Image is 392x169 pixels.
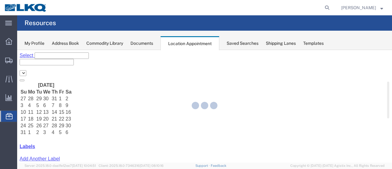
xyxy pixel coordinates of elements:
[24,15,56,31] h4: Resources
[266,40,296,47] div: Shipping Lanes
[2,94,18,99] a: Labels
[34,79,41,86] td: 4
[34,52,41,59] td: 7
[2,3,16,8] span: Select
[26,59,34,65] td: 13
[26,39,34,45] th: We
[41,73,47,79] td: 29
[41,52,47,59] td: 8
[19,46,25,52] td: 29
[3,59,10,65] td: 10
[19,66,25,72] td: 19
[160,36,219,50] div: Location Appointment
[34,73,41,79] td: 28
[34,59,41,65] td: 14
[24,40,44,47] div: My Profile
[3,79,10,86] td: 31
[26,52,34,59] td: 6
[99,164,164,167] span: Client: 2025.18.0-7346316
[341,4,383,11] button: [PERSON_NAME]
[41,59,47,65] td: 15
[4,3,47,12] img: logo
[19,39,25,45] th: Tu
[303,40,324,47] div: Templates
[10,79,18,86] td: 1
[10,73,18,79] td: 25
[48,79,55,86] td: 6
[34,46,41,52] td: 31
[130,40,153,47] div: Documents
[26,79,34,86] td: 3
[211,164,226,167] a: Feedback
[34,39,41,45] th: Th
[24,164,96,167] span: Server: 2025.18.0-daa1fe12ee7
[48,59,55,65] td: 16
[140,164,164,167] span: [DATE] 08:10:16
[10,32,47,38] th: [DATE]
[3,66,10,72] td: 17
[41,39,47,45] th: Fr
[48,39,55,45] th: Sa
[41,66,47,72] td: 22
[10,46,18,52] td: 28
[26,46,34,52] td: 30
[3,52,10,59] td: 3
[19,73,25,79] td: 26
[34,66,41,72] td: 21
[3,73,10,79] td: 24
[19,59,25,65] td: 12
[10,66,18,72] td: 18
[10,52,18,59] td: 4
[2,3,17,8] a: Select
[26,73,34,79] td: 27
[2,106,43,111] a: Add Another Label
[48,52,55,59] td: 9
[41,46,47,52] td: 1
[3,46,10,52] td: 27
[52,40,79,47] div: Address Book
[290,163,385,168] span: Copyright © [DATE]-[DATE] Agistix Inc., All Rights Reserved
[48,73,55,79] td: 30
[19,79,25,86] td: 2
[86,40,123,47] div: Commodity Library
[10,39,18,45] th: Mo
[10,59,18,65] td: 11
[19,52,25,59] td: 5
[26,66,34,72] td: 20
[341,4,376,11] span: Sopha Sam
[48,46,55,52] td: 2
[3,39,10,45] th: Su
[41,79,47,86] td: 5
[227,40,258,47] div: Saved Searches
[195,164,211,167] a: Support
[48,66,55,72] td: 23
[72,164,96,167] span: [DATE] 10:04:51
